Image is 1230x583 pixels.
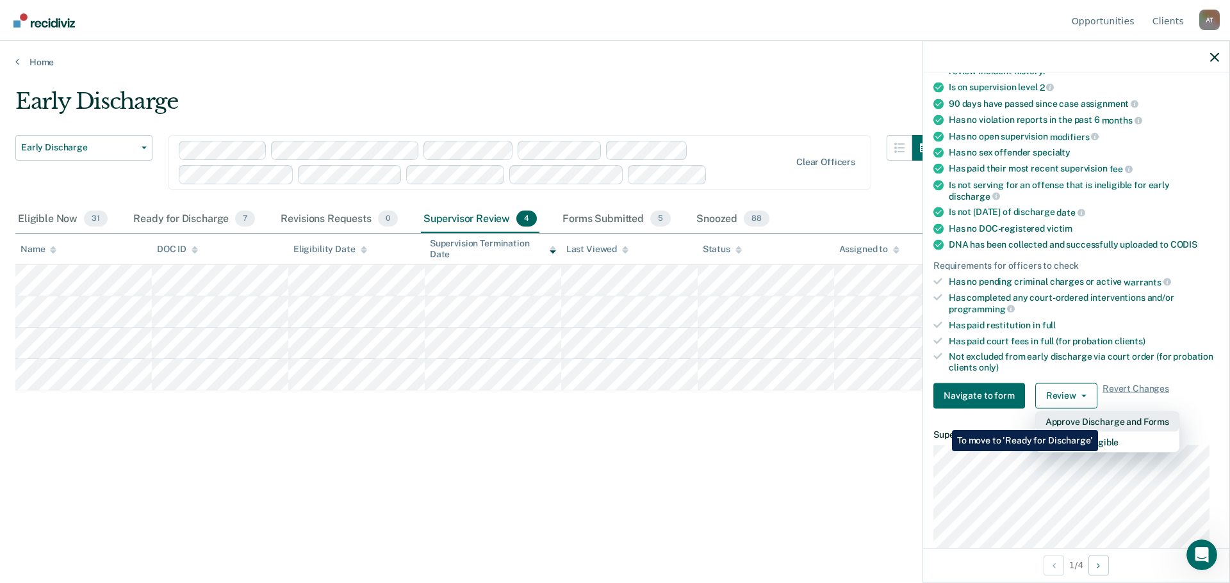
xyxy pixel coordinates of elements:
[157,244,198,255] div: DOC ID
[949,115,1219,126] div: Has no violation reports in the past 6
[13,13,75,28] img: Recidiviz
[1035,411,1179,452] div: Dropdown Menu
[949,351,1219,373] div: Not excluded from early discharge via court order (for probation clients
[84,211,108,227] span: 31
[1042,319,1056,330] span: full
[949,223,1219,234] div: Has no DOC-registered
[949,131,1219,142] div: Has no open supervision
[979,362,999,372] span: only)
[1044,555,1064,575] button: Previous Opportunity
[949,319,1219,330] div: Has paid restitution in
[1047,223,1072,233] span: victim
[796,157,855,168] div: Clear officers
[949,303,1015,314] span: programming
[694,205,772,234] div: Snoozed
[949,276,1219,287] div: Has no pending criminal charges or active
[1186,539,1217,570] iframe: Intercom live chat
[744,211,769,227] span: 88
[1102,115,1142,125] span: months
[1035,431,1179,452] button: Mark as Ineligible
[1103,383,1169,408] span: Revert Changes
[949,163,1219,175] div: Has paid their most recent supervision
[1035,411,1179,431] button: Approve Discharge and Forms
[1110,164,1133,174] span: fee
[949,179,1219,201] div: Is not serving for an offense that is ineligible for early
[1199,10,1220,30] button: Profile dropdown button
[949,98,1219,109] div: 90 days have passed since case
[15,205,110,234] div: Eligible Now
[949,147,1219,158] div: Has no sex offender
[1199,10,1220,30] div: A T
[933,383,1030,408] a: Navigate to form link
[1088,555,1109,575] button: Next Opportunity
[378,211,398,227] span: 0
[1115,335,1145,346] span: clients)
[131,205,258,234] div: Ready for Discharge
[293,244,367,255] div: Eligibility Date
[933,383,1025,408] button: Navigate to form
[1056,207,1085,218] span: date
[1081,99,1138,109] span: assignment
[278,205,400,234] div: Revisions Requests
[949,207,1219,218] div: Is not [DATE] of discharge
[1170,239,1197,249] span: CODIS
[923,548,1229,582] div: 1 / 4
[949,292,1219,314] div: Has completed any court-ordered interventions and/or
[20,244,56,255] div: Name
[516,211,537,227] span: 4
[1035,383,1097,408] button: Review
[430,238,556,260] div: Supervision Termination Date
[703,244,742,255] div: Status
[560,205,673,234] div: Forms Submitted
[949,81,1219,93] div: Is on supervision level
[1124,276,1171,287] span: warrants
[839,244,899,255] div: Assigned to
[21,142,136,153] span: Early Discharge
[949,239,1219,250] div: DNA has been collected and successfully uploaded to
[650,211,671,227] span: 5
[1040,82,1054,92] span: 2
[15,88,938,125] div: Early Discharge
[933,429,1219,440] dt: Supervision
[949,191,1000,201] span: discharge
[949,335,1219,346] div: Has paid court fees in full (for probation
[235,211,255,227] span: 7
[1050,131,1099,141] span: modifiers
[566,244,628,255] div: Last Viewed
[421,205,540,234] div: Supervisor Review
[933,260,1219,271] div: Requirements for officers to check
[15,56,1215,68] a: Home
[1033,147,1070,157] span: specialty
